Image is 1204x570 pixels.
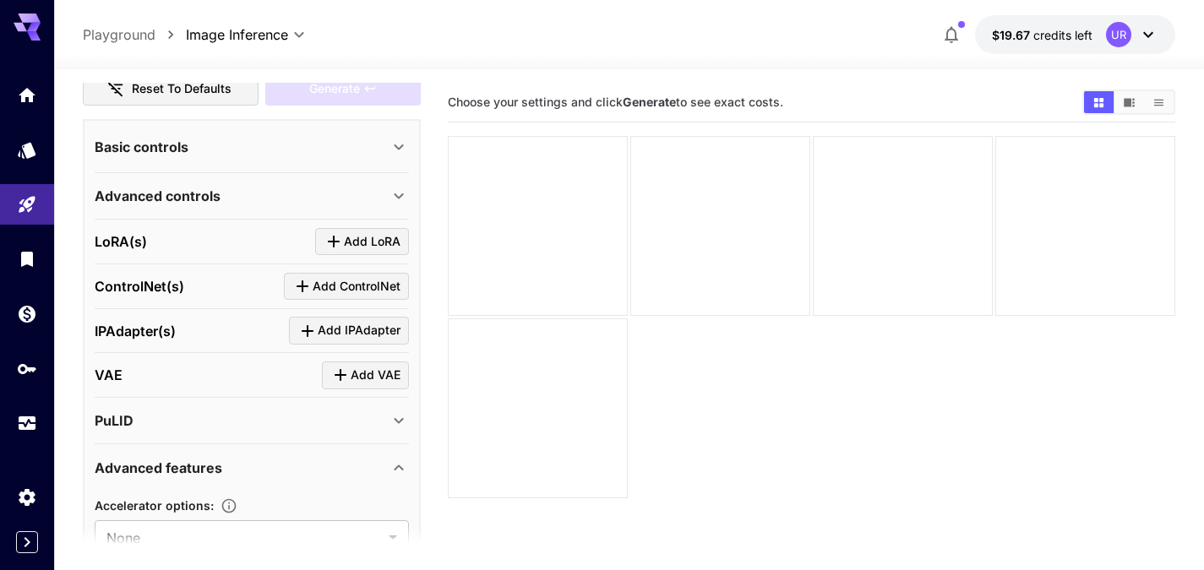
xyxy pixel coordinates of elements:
b: Generate [623,95,676,109]
button: $19.66921UR [975,15,1175,54]
span: Image Inference [186,24,288,45]
p: Basic controls [95,137,188,157]
button: Click to add ControlNet [284,273,409,301]
span: Add LoRA [344,231,400,252]
span: Add ControlNet [313,276,400,297]
div: UR [1106,22,1131,47]
p: IPAdapter(s) [95,321,176,341]
button: Show images in grid view [1084,91,1114,113]
p: ControlNet(s) [95,276,184,296]
div: Models [17,139,37,160]
div: API Keys [17,358,37,379]
button: Show images in list view [1144,91,1174,113]
div: Basic controls [95,127,409,167]
p: LoRA(s) [95,231,147,252]
span: Add VAE [351,365,400,386]
div: Usage [17,413,37,434]
div: PuLID [95,400,409,441]
span: Accelerator options : [95,498,214,513]
div: Wallet [17,303,37,324]
p: Advanced controls [95,186,221,206]
span: credits left [1033,28,1092,42]
span: Choose your settings and click to see exact costs. [448,95,783,109]
div: Home [17,84,37,106]
div: Settings [17,486,37,508]
div: Advanced controls [95,176,409,216]
div: $19.66921 [992,26,1092,44]
button: Advanced caching mechanisms to significantly speed up image generation by reducing redundant comp... [214,497,244,514]
button: Expand sidebar [16,531,38,553]
nav: breadcrumb [83,24,186,45]
div: Playground [17,194,37,215]
p: Advanced features [95,458,222,478]
a: Playground [83,24,155,45]
button: Reset to defaults [83,72,259,106]
div: Library [17,248,37,269]
button: Click to add VAE [322,361,409,389]
span: Add IPAdapter [318,320,400,341]
p: PuLID [95,410,133,431]
button: Click to add IPAdapter [289,317,409,345]
div: Show images in grid viewShow images in video viewShow images in list view [1082,90,1175,115]
p: VAE [95,365,123,385]
span: $19.67 [992,28,1033,42]
button: Click to add LoRA [315,228,409,256]
div: Advanced features [95,448,409,488]
button: Show images in video view [1114,91,1144,113]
